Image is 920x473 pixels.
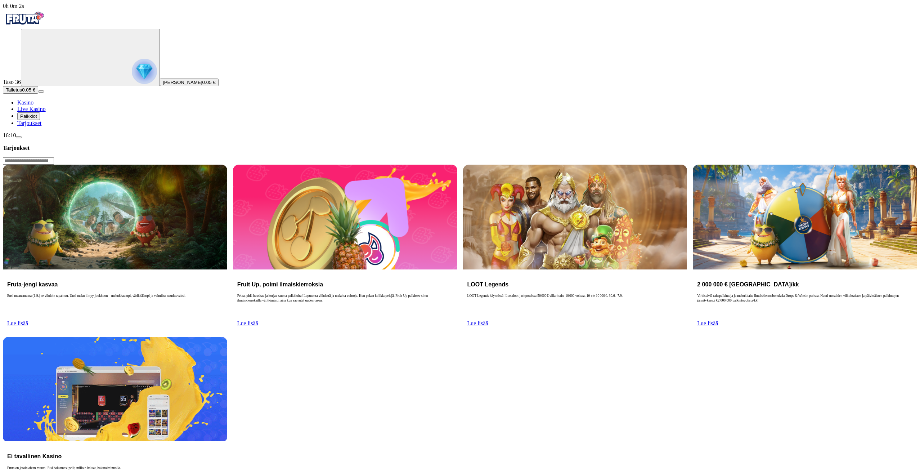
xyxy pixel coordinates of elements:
[17,99,33,106] a: diamond iconKasino
[3,337,227,441] img: Ei tavallinen Kasino
[17,106,46,112] a: poker-chip iconLive Kasino
[237,294,453,317] p: Pelaa, pidä hauskaa ja korjaa satona palkkioita! Loputonta viihdettä ja makeita voittoja. Kun pel...
[163,80,202,85] span: [PERSON_NAME]
[463,165,687,269] img: LOOT Legends
[7,453,223,460] h3: Ei tavallinen Kasino
[3,22,46,28] a: Fruta
[467,320,488,326] a: Lue lisää
[3,157,54,165] input: Search
[202,80,216,85] span: 0.05 €
[3,132,16,138] span: 16:10
[3,9,917,126] nav: Primary
[697,320,718,326] a: Lue lisää
[17,99,33,106] span: Kasino
[3,9,46,27] img: Fruta
[467,294,683,317] p: LOOT Legends käynnissä! Lotsaloot‑jackpoteissa 50 000 € viikoittain. 10 000 voittaa, 10 vie 10 00...
[467,281,683,288] h3: LOOT Legends
[16,136,22,138] button: menu
[237,281,453,288] h3: Fruit Up, poimi ilmaiskierroksia
[3,79,21,85] span: Taso 36
[132,59,157,84] img: reward progress
[3,3,24,9] span: user session time
[237,320,258,326] a: Lue lisää
[20,113,37,119] span: Palkkiot
[3,144,917,151] h3: Tarjoukset
[21,29,160,86] button: reward progress
[17,120,41,126] a: gift-inverted iconTarjoukset
[7,320,28,326] a: Lue lisää
[6,87,22,93] span: Talletus
[3,86,38,94] button: Talletusplus icon0.05 €
[17,106,46,112] span: Live Kasino
[160,79,219,86] button: [PERSON_NAME]0.05 €
[7,294,223,317] p: Ensi maanantaina (1.9.) se vihdoin tapahtuu. Uusi maku liittyy joukkoon – mehukkaampi, värikkäämp...
[697,294,913,317] p: Virkistäviä rahapalkintoja ja mehukkaita ilmaiskierrosbonuksia Drops & Winsin parissa. Nauti runs...
[17,112,40,120] button: reward iconPalkkiot
[7,281,223,288] h3: Fruta-jengi kasvaa
[693,165,917,269] img: 2 000 000 € Palkintopotti/kk
[233,165,457,269] img: Fruit Up, poimi ilmaiskierroksia
[3,165,227,269] img: Fruta-jengi kasvaa
[38,90,44,93] button: menu
[697,281,913,288] h3: 2 000 000 € [GEOGRAPHIC_DATA]/kk
[22,87,35,93] span: 0.05 €
[17,120,41,126] span: Tarjoukset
